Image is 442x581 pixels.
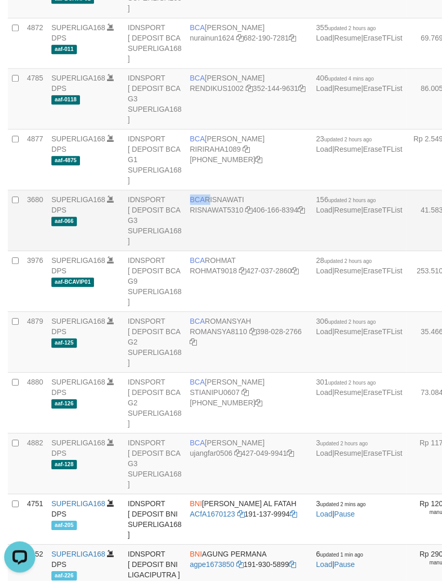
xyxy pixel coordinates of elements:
a: Load [316,145,332,153]
a: EraseTFList [363,84,402,93]
a: RIRIRAHA1089 [190,145,241,153]
td: 3976 [23,251,47,312]
a: Copy 3521449631 to clipboard [298,84,305,93]
a: Pause [334,560,355,569]
span: updated 1 min ago [320,552,364,558]
a: Pause [334,510,355,518]
a: Load [316,34,332,42]
a: SUPERLIGA168 [51,74,105,82]
td: IDNSPORT [ DEPOSIT BNI SUPERLIGA168 ] [124,494,186,545]
a: Copy RENDIKUS1002 to clipboard [246,84,253,93]
button: Open LiveChat chat widget [4,4,35,35]
td: DPS [47,251,124,312]
a: Resume [334,145,361,153]
a: Copy 1911379994 to clipboard [290,510,297,518]
td: [PERSON_NAME] 352-144-9631 [186,69,312,129]
span: BCA [190,23,205,32]
a: STIANIPU0607 [190,388,240,397]
td: DPS [47,129,124,190]
a: Load [316,449,332,457]
span: BCA [190,74,205,82]
a: SUPERLIGA168 [51,550,105,558]
span: updated 2 hours ago [320,441,368,446]
td: [PERSON_NAME] [PHONE_NUMBER] [186,129,312,190]
a: Copy ujangfar0506 to clipboard [234,449,242,457]
span: 306 [316,317,376,325]
a: Copy 3980282766 to clipboard [190,338,197,346]
a: EraseTFList [363,327,402,336]
a: EraseTFList [363,449,402,457]
a: agpe1673850 [190,560,235,569]
a: EraseTFList [363,145,402,153]
span: | | [316,378,403,397]
a: ujangfar0506 [190,449,233,457]
a: SUPERLIGA168 [51,135,105,143]
span: 156 [316,195,376,204]
td: DPS [47,494,124,545]
td: DPS [47,69,124,129]
span: aaf-BCAVIP01 [51,278,94,286]
span: | [316,550,364,569]
a: Load [316,327,332,336]
span: | | [316,256,403,275]
a: SUPERLIGA168 [51,378,105,386]
a: Load [316,84,332,93]
a: Copy 6821907281 to clipboard [289,34,296,42]
span: BNI [190,550,202,558]
span: updated 2 hours ago [328,25,376,31]
a: Copy STIANIPU0607 to clipboard [242,388,249,397]
a: Resume [334,267,361,275]
a: SUPERLIGA168 [51,439,105,447]
span: 28 [316,256,372,265]
td: DPS [47,373,124,433]
a: Resume [334,84,361,93]
a: Copy 4062280194 to clipboard [256,399,263,407]
td: 4880 [23,373,47,433]
span: 3 [316,439,368,447]
span: updated 4 mins ago [328,76,374,82]
a: Load [316,388,332,397]
a: SUPERLIGA168 [51,23,105,32]
span: 301 [316,378,376,386]
a: Copy 1919305899 to clipboard [289,560,296,569]
td: 4882 [23,433,47,494]
span: | | [316,317,403,336]
span: aaf-226 [51,571,77,580]
a: Resume [334,327,361,336]
td: IDNSPORT [ DEPOSIT BCA G2 SUPERLIGA168 ] [124,373,186,433]
span: aaf-4875 [51,156,80,165]
td: RISNAWATI 406-166-8394 [186,190,312,251]
a: ROMANSYA8110 [190,327,247,336]
a: Copy agpe1673850 to clipboard [236,560,244,569]
a: ACfA1670123 [190,510,235,518]
a: SUPERLIGA168 [51,317,105,325]
span: aaf-125 [51,338,77,347]
a: Resume [334,449,361,457]
td: IDNSPORT [ DEPOSIT BCA G3 SUPERLIGA168 ] [124,433,186,494]
a: Copy 4270372860 to clipboard [291,267,299,275]
span: | [316,499,366,518]
td: IDNSPORT [ DEPOSIT BCA SUPERLIGA168 ] [124,18,186,69]
td: ROMANSYAH 398-028-2766 [186,312,312,373]
a: Copy RISNAWAT5310 to clipboard [245,206,252,214]
td: DPS [47,312,124,373]
a: Resume [334,206,361,214]
a: SUPERLIGA168 [51,195,105,204]
td: [PERSON_NAME] 427-049-9941 [186,433,312,494]
a: EraseTFList [363,267,402,275]
span: BCA [190,317,205,325]
span: BCA [190,378,205,386]
a: Resume [334,34,361,42]
span: aaf-126 [51,399,77,408]
span: | | [316,135,403,153]
a: Copy 4062281611 to clipboard [256,155,263,164]
a: nurainun1624 [190,34,235,42]
span: 406 [316,74,374,82]
a: Copy ROHMAT9018 to clipboard [239,267,246,275]
td: IDNSPORT [ DEPOSIT BCA G2 SUPERLIGA168 ] [124,312,186,373]
td: DPS [47,18,124,69]
a: Copy RIRIRAHA1089 to clipboard [243,145,250,153]
a: EraseTFList [363,388,402,397]
a: Copy ROMANSYA8110 to clipboard [249,327,257,336]
span: BCA [190,256,205,265]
